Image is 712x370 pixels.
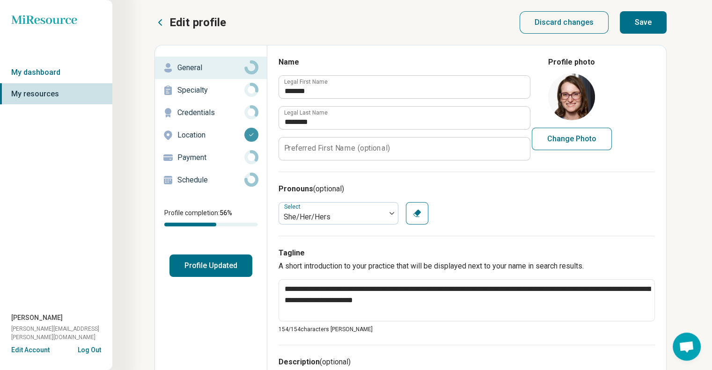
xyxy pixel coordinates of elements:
[620,11,667,34] button: Save
[279,57,529,68] h3: Name
[154,15,226,30] button: Edit profile
[155,169,267,191] a: Schedule
[320,357,351,366] span: (optional)
[11,313,63,323] span: [PERSON_NAME]
[155,102,267,124] a: Credentials
[155,203,267,232] div: Profile completion:
[279,325,655,334] p: 154/ 154 characters [PERSON_NAME]
[220,209,232,217] span: 56 %
[164,223,257,226] div: Profile completion
[177,62,244,73] p: General
[155,79,267,102] a: Specialty
[11,325,112,341] span: [PERSON_NAME][EMAIL_ADDRESS][PERSON_NAME][DOMAIN_NAME]
[279,247,655,259] h3: Tagline
[177,107,244,118] p: Credentials
[284,203,302,210] label: Select
[177,85,244,96] p: Specialty
[548,73,595,120] img: avatar image
[177,152,244,163] p: Payment
[284,79,328,85] label: Legal First Name
[169,254,252,277] button: Profile Updated
[11,345,50,355] button: Edit Account
[673,333,701,361] div: Open chat
[284,110,328,116] label: Legal Last Name
[284,211,381,223] div: She/Her/Hers
[78,345,101,353] button: Log Out
[284,145,390,152] label: Preferred First Name (optional)
[155,146,267,169] a: Payment
[169,15,226,30] p: Edit profile
[155,124,267,146] a: Location
[177,174,244,186] p: Schedule
[177,130,244,141] p: Location
[520,11,609,34] button: Discard changes
[279,261,655,272] p: A short introduction to your practice that will be displayed next to your name in search results.
[155,57,267,79] a: General
[313,184,344,193] span: (optional)
[548,57,595,68] legend: Profile photo
[532,128,612,150] button: Change Photo
[279,183,655,195] h3: Pronouns
[279,356,655,368] h3: Description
